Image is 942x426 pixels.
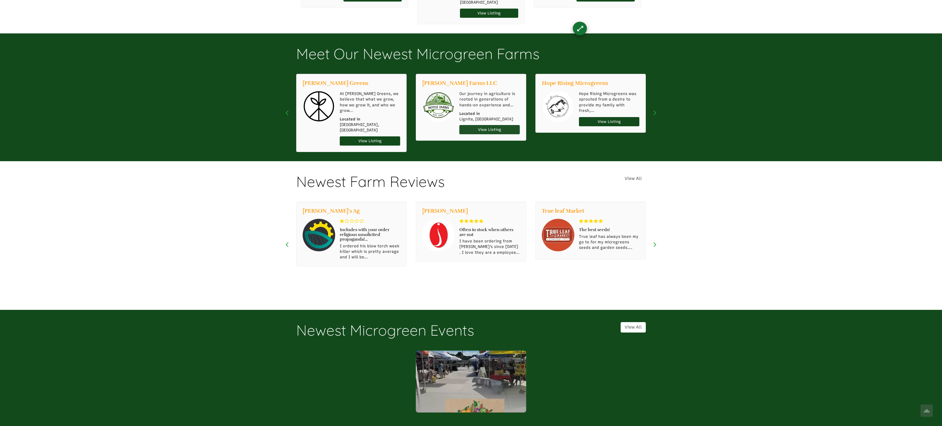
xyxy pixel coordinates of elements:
[579,227,639,232] span: The best seeds!
[296,173,646,202] h2: Newest Farm Reviews
[416,351,526,413] a: Learn More
[579,91,639,114] p: Hope Rising Microgreens was sprouted from a desire to provide my family with fresh,...
[340,91,400,133] p: At [PERSON_NAME] Greens, we believe that what we grow, how we grow it, and who we grow... [GEOGRA...
[296,46,646,74] h2: Meet Our Newest Microgreen Farms
[652,246,658,253] button: Scroll Right
[460,9,518,18] a: View Listing
[340,116,400,122] span: Located in
[574,23,585,34] div: ⟷
[340,227,400,242] span: Includes with your order religious unsolicited propaganda!...
[296,322,646,351] h2: Newest Microgreen Events
[422,80,497,86] a: [PERSON_NAME] Farms LLC
[422,208,468,214] a: [PERSON_NAME]
[459,227,520,237] span: Often in stock when others are not
[459,111,520,116] span: Located in
[423,91,454,122] img: Moyle Farms LLC
[543,91,573,122] img: Hope Rising Microgreens
[542,80,608,86] a: Hope Rising Microgreens
[303,208,360,214] a: [PERSON_NAME]'s Ag
[621,173,646,184] a: View All
[340,244,400,259] span: I ordered his blow torch week killer which is pretty average and I will be...
[652,115,658,121] button: Scroll Right
[621,322,646,333] a: View All
[579,117,639,126] a: View Listing
[340,136,400,146] a: View Listing
[579,234,638,250] span: True leaf has always been my go to for my microgreens seeds and garden seeds....
[459,91,520,122] p: Our journey in agriculture is rooted in generations of hands-on experience and... Lignite, [GEOGR...
[303,80,368,86] a: [PERSON_NAME] Greens
[284,246,290,253] button: Scroll Left
[542,208,584,214] a: True leaf Market
[459,239,519,254] span: I have been ordering from [PERSON_NAME]'s since [DATE] . I love they are a employee...
[304,91,334,122] img: Stillwell Greens
[459,125,520,134] a: View Listing
[284,115,290,121] button: Scroll Left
